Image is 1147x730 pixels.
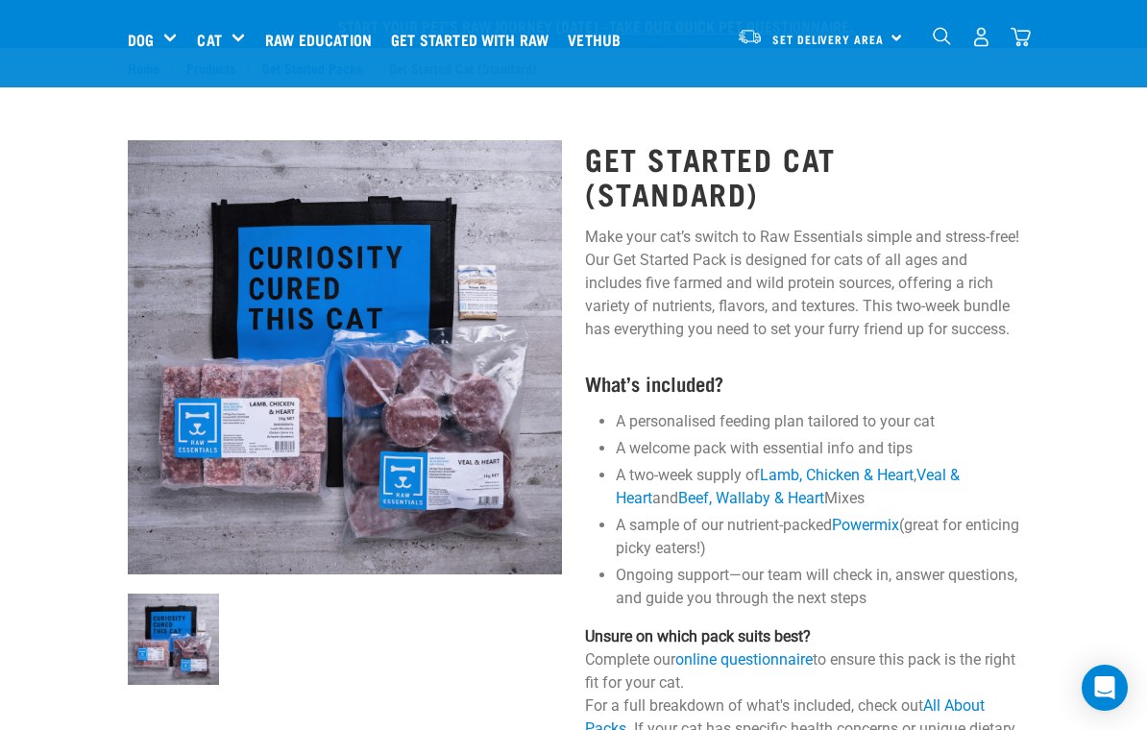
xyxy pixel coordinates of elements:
[260,1,386,78] a: Raw Education
[616,410,1019,433] li: A personalised feeding plan tailored to your cat
[128,140,562,574] img: Assortment Of Raw Essential Products For Cats Including, Blue And Black Tote Bag With "Curiosity ...
[1082,665,1128,711] div: Open Intercom Messenger
[563,1,635,78] a: Vethub
[616,514,1019,560] li: A sample of our nutrient-packed (great for enticing picky eaters!)
[1011,27,1031,47] img: home-icon@2x.png
[933,27,951,45] img: home-icon-1@2x.png
[772,36,884,42] span: Set Delivery Area
[971,27,991,47] img: user.png
[197,28,221,51] a: Cat
[737,28,763,45] img: van-moving.png
[128,594,219,685] img: Assortment Of Raw Essential Products For Cats Including, Blue And Black Tote Bag With "Curiosity ...
[760,466,914,484] a: Lamb, Chicken & Heart
[675,650,813,669] a: online questionnaire
[386,1,563,78] a: Get started with Raw
[616,464,1019,510] li: A two-week supply of , and Mixes
[128,28,154,51] a: Dog
[616,564,1019,610] li: Ongoing support—our team will check in, answer questions, and guide you through the next steps
[585,377,723,388] strong: What’s included?
[585,226,1019,341] p: Make your cat’s switch to Raw Essentials simple and stress-free! Our Get Started Pack is designed...
[678,489,824,507] a: Beef, Wallaby & Heart
[616,437,1019,460] li: A welcome pack with essential info and tips
[585,627,811,645] strong: Unsure on which pack suits best?
[585,141,1019,210] h1: Get Started Cat (Standard)
[832,516,899,534] a: Powermix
